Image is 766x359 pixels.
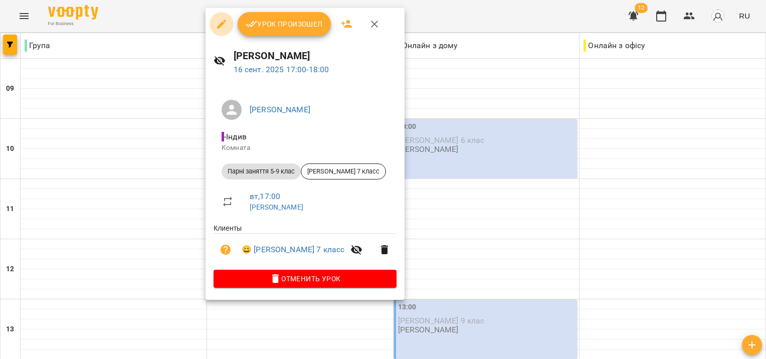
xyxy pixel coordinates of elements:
a: 😀 [PERSON_NAME] 7 класс [242,244,344,256]
ul: Клиенты [214,223,397,270]
span: Урок произошел [246,18,323,30]
a: [PERSON_NAME] [250,203,303,211]
a: [PERSON_NAME] [250,105,310,114]
h6: [PERSON_NAME] [234,48,397,64]
a: 16 сент. 2025 17:00-18:00 [234,65,329,74]
p: Комната [222,143,389,153]
span: - Індив [222,132,249,141]
span: Парні заняття 5-9 клас [222,167,301,176]
button: Урок произошел [238,12,331,36]
span: [PERSON_NAME] 7 класс [301,167,386,176]
div: [PERSON_NAME] 7 класс [301,163,386,179]
span: Отменить Урок [222,273,389,285]
button: Визит пока не оплачен. Добавить оплату? [214,238,238,262]
button: Отменить Урок [214,270,397,288]
a: вт , 17:00 [250,192,280,201]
